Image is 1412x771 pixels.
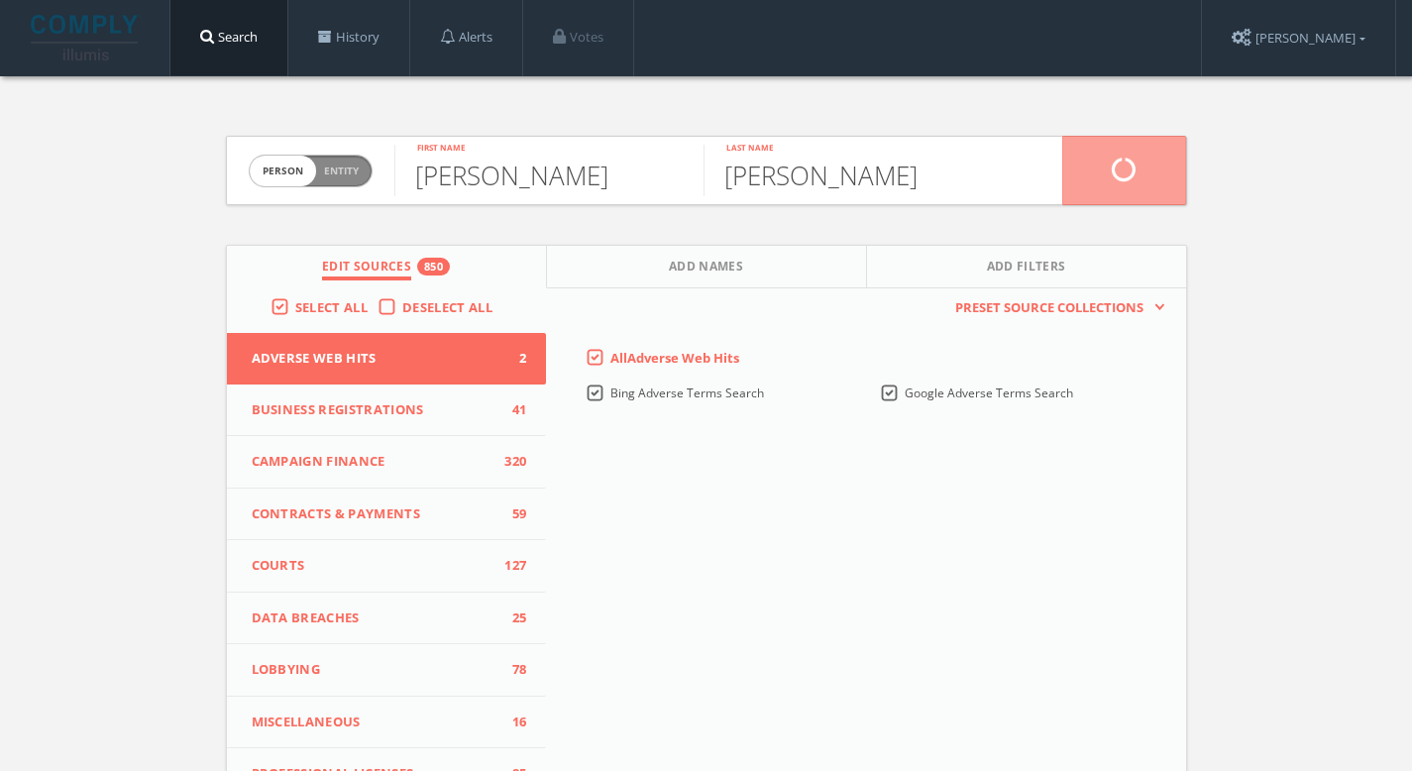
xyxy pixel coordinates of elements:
span: Data Breaches [252,608,497,628]
span: 127 [496,556,526,576]
button: Courts127 [227,540,547,593]
span: 320 [496,452,526,472]
button: Contracts & Payments59 [227,489,547,541]
button: Business Registrations41 [227,385,547,437]
span: Edit Sources [322,258,411,280]
button: Campaign Finance320 [227,436,547,489]
button: Lobbying78 [227,644,547,697]
span: 2 [496,349,526,369]
button: Edit Sources850 [227,246,547,288]
span: All Adverse Web Hits [610,349,739,367]
span: 25 [496,608,526,628]
span: 78 [496,660,526,680]
span: Google Adverse Terms Search [905,385,1073,401]
button: Data Breaches25 [227,593,547,645]
div: 850 [417,258,450,275]
span: 41 [496,400,526,420]
span: Lobbying [252,660,497,680]
button: Add Filters [867,246,1186,288]
span: Bing Adverse Terms Search [610,385,764,401]
span: Select All [295,298,368,316]
span: Business Registrations [252,400,497,420]
img: illumis [31,15,142,60]
span: Adverse Web Hits [252,349,497,369]
span: Add Names [669,258,743,280]
span: Entity [324,164,359,178]
button: Preset Source Collections [945,298,1165,318]
span: Preset Source Collections [945,298,1153,318]
span: Courts [252,556,497,576]
span: 16 [496,713,526,732]
span: person [250,156,316,186]
span: Campaign Finance [252,452,497,472]
button: Miscellaneous16 [227,697,547,749]
span: Miscellaneous [252,713,497,732]
span: 59 [496,504,526,524]
span: Add Filters [987,258,1066,280]
button: Adverse Web Hits2 [227,333,547,385]
span: Contracts & Payments [252,504,497,524]
button: Add Names [547,246,867,288]
span: Deselect All [402,298,492,316]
